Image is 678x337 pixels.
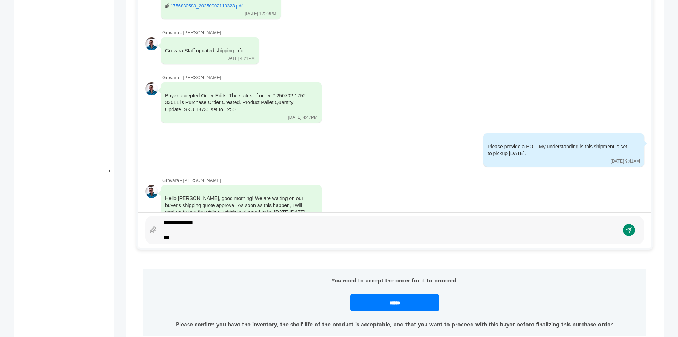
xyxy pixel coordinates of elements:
div: [DATE] 12:29PM [245,11,276,17]
div: Grovara - [PERSON_NAME] [162,30,644,36]
div: [DATE] 9:41AM [611,158,640,164]
p: You need to accept the order for it to proceed. [163,276,626,285]
div: Grovara - [PERSON_NAME] [162,177,644,184]
p: Please confirm you have the inventory, the shelf life of the product is acceptable, and that you ... [163,320,626,329]
div: Grovara - [PERSON_NAME] [162,75,644,81]
div: Hello [PERSON_NAME], good morning! We are waiting on our buyer's shipping quote approval. As soon... [165,195,308,216]
a: 1756830589_20250902110323.pdf [170,3,242,9]
div: Buyer accepted Order Edits. The status of order # 250702-1752-33011 is Purchase Order Created. Pr... [165,92,308,113]
div: Grovara Staff updated shipping info. [165,47,245,55]
div: [DATE] 4:47PM [288,114,317,121]
div: Please provide a BOL. My understanding is this shipment is set to pickup [DATE]. [488,143,630,157]
div: [DATE] 4:21PM [225,56,254,62]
